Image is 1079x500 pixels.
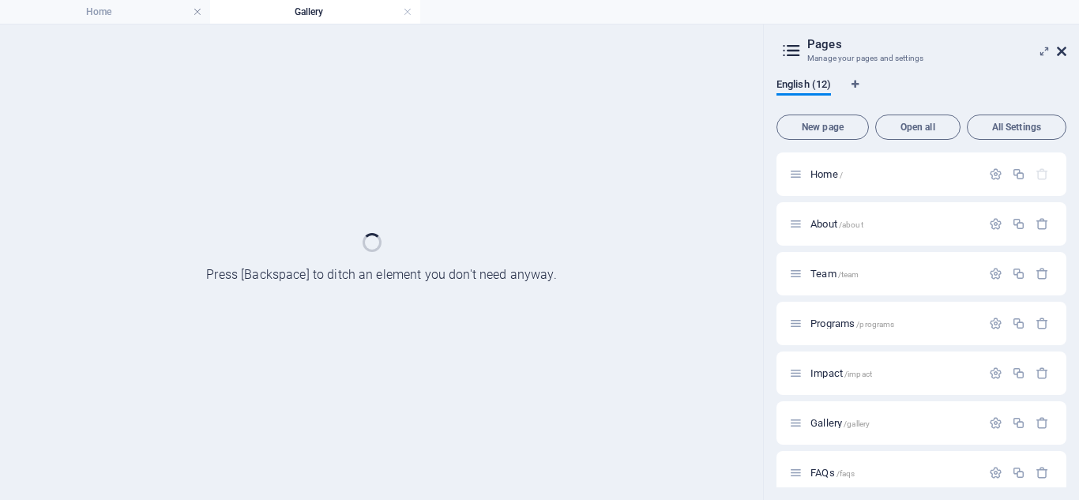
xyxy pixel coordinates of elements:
span: / [840,171,843,179]
h2: Pages [807,37,1066,51]
span: All Settings [974,122,1059,132]
div: Remove [1036,217,1049,231]
div: Remove [1036,267,1049,280]
div: Duplicate [1012,217,1025,231]
div: Duplicate [1012,416,1025,430]
div: Settings [989,317,1002,330]
span: Click to open page [810,417,870,429]
div: Duplicate [1012,267,1025,280]
span: Click to open page [810,268,859,280]
button: New page [776,115,869,140]
span: /team [838,270,859,279]
span: /gallery [844,419,870,428]
div: About/about [806,219,981,229]
div: Settings [989,267,1002,280]
span: Click to open page [810,467,855,479]
span: New page [784,122,862,132]
div: Settings [989,167,1002,181]
div: Duplicate [1012,317,1025,330]
div: Settings [989,466,1002,479]
div: Remove [1036,367,1049,380]
div: Programs/programs [806,318,981,329]
div: The startpage cannot be deleted [1036,167,1049,181]
span: /about [839,220,863,229]
div: FAQs/faqs [806,468,981,478]
div: Duplicate [1012,367,1025,380]
div: Team/team [806,269,981,279]
div: Remove [1036,416,1049,430]
span: /programs [856,320,894,329]
div: Settings [989,416,1002,430]
div: Impact/impact [806,368,981,378]
h4: Gallery [210,3,420,21]
span: Click to open page [810,218,863,230]
div: Remove [1036,317,1049,330]
div: Settings [989,367,1002,380]
span: English (12) [776,75,831,97]
h3: Manage your pages and settings [807,51,1035,66]
span: Click to open page [810,318,894,329]
div: Remove [1036,466,1049,479]
div: Settings [989,217,1002,231]
span: Open all [882,122,953,132]
div: Language Tabs [776,78,1066,108]
span: Click to open page [810,367,872,379]
div: Duplicate [1012,466,1025,479]
div: Home/ [806,169,981,179]
span: Click to open page [810,168,843,180]
div: Gallery/gallery [806,418,981,428]
span: /impact [844,370,872,378]
button: Open all [875,115,961,140]
div: Duplicate [1012,167,1025,181]
span: /faqs [837,469,855,478]
button: All Settings [967,115,1066,140]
